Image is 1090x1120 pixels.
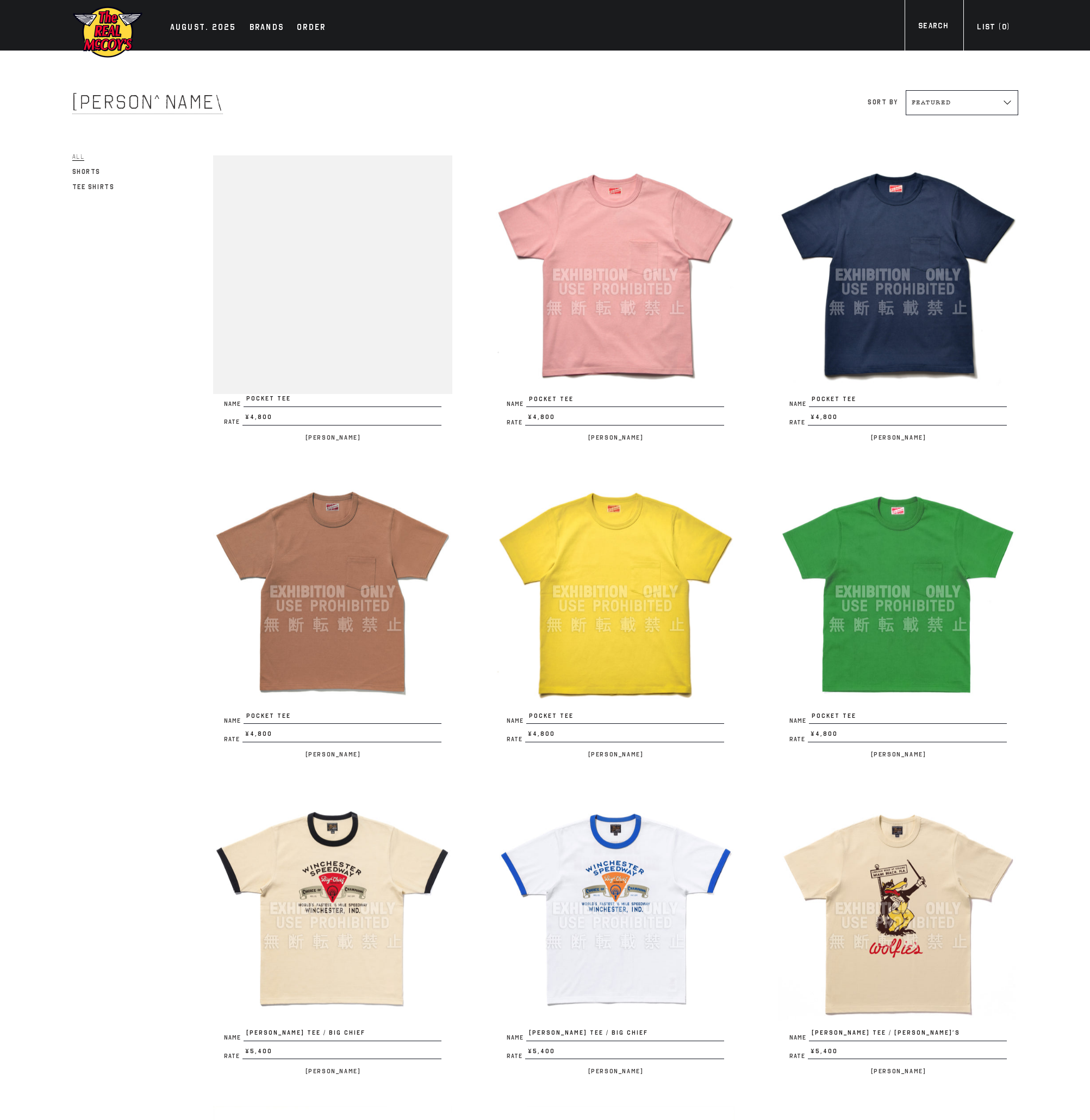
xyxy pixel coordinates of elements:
img: JOE MCCOY TEE / WOLFIE’S [778,789,1018,1028]
a: POCKET TEE NamePOCKET TEE Rate¥4,800 [PERSON_NAME] [213,155,452,444]
img: JOE MCCOY TEE / BIG CHIEF [496,789,735,1028]
span: ¥5,400 [525,1047,724,1060]
span: POCKET TEE [526,711,724,724]
span: ¥4,800 [808,729,1007,742]
span: ¥4,800 [525,412,724,426]
span: Rate [224,736,242,742]
a: JOE MCCOY TEE / BIG CHIEF Name[PERSON_NAME] TEE / BIG CHIEF Rate¥5,400 [PERSON_NAME] [496,789,735,1078]
a: JOE MCCOY TEE / BIG CHIEF Name[PERSON_NAME] TEE / BIG CHIEF Rate¥5,400 [PERSON_NAME] [213,789,452,1078]
span: Name [507,401,526,407]
a: POCKET TEE NamePOCKET TEE Rate¥4,800 [PERSON_NAME] [496,155,735,444]
img: POCKET TEE [778,472,1018,711]
span: ¥4,800 [808,412,1007,426]
img: mccoys-exhibition [72,5,143,59]
span: Rate [224,1053,242,1059]
span: Name [789,1035,809,1041]
p: [PERSON_NAME] [496,431,735,444]
span: [PERSON_NAME] TEE / BIG CHIEF [244,1028,441,1041]
span: POCKET TEE [809,395,1007,408]
div: Search [918,20,948,35]
a: Tee Shirts [72,180,115,193]
img: POCKET TEE [213,472,452,711]
span: Name [224,1035,244,1041]
p: [PERSON_NAME] [213,1065,452,1078]
span: POCKET TEE [526,395,724,408]
span: Rate [507,420,525,426]
span: ¥4,800 [525,729,724,742]
span: Tee Shirts [72,183,115,191]
span: [PERSON_NAME] TEE / BIG CHIEF [526,1028,724,1041]
p: [PERSON_NAME] [778,748,1018,761]
span: Name [789,718,809,724]
img: POCKET TEE [496,472,735,711]
span: POCKET TEE [244,711,441,724]
img: JOE MCCOY TEE / BIG CHIEF [213,789,452,1028]
p: [PERSON_NAME] [496,1065,735,1078]
span: Name [507,1035,526,1041]
span: ¥4,800 [242,729,441,742]
p: [PERSON_NAME] [778,1065,1018,1078]
span: ¥5,400 [242,1047,441,1060]
span: Name [507,718,526,724]
span: [PERSON_NAME] TEE / [PERSON_NAME]’S [809,1028,1007,1041]
span: Rate [224,419,242,425]
span: Name [224,401,244,407]
img: POCKET TEE [778,155,1018,395]
span: Rate [507,736,525,742]
a: JOE MCCOY TEE / WOLFIE’S Name[PERSON_NAME] TEE / [PERSON_NAME]’S Rate¥5,400 [PERSON_NAME] [778,789,1018,1078]
span: Rate [789,420,808,426]
a: POCKET TEE NamePOCKET TEE Rate¥4,800 [PERSON_NAME] [778,155,1018,444]
div: Brands [250,21,284,36]
span: Shorts [72,168,101,176]
span: POCKET TEE [244,394,441,407]
a: List (0) [963,21,1023,36]
span: Rate [789,1053,808,1059]
label: Sort by [868,98,898,106]
p: [PERSON_NAME] [778,431,1018,444]
div: List ( ) [977,21,1010,36]
a: Order [291,21,331,36]
span: Rate [507,1053,525,1059]
span: 0 [1002,22,1007,32]
span: Name [789,401,809,407]
p: [PERSON_NAME] [213,431,452,444]
img: POCKET TEE [496,155,735,395]
a: Shorts [72,165,101,178]
a: All [72,150,85,163]
a: POCKET TEE NamePOCKET TEE Rate¥4,800 [PERSON_NAME] [496,472,735,761]
div: AUGUST. 2025 [170,21,236,36]
a: POCKET TEE NamePOCKET TEE Rate¥4,800 [PERSON_NAME] [778,472,1018,761]
span: [PERSON_NAME] [72,90,223,114]
p: [PERSON_NAME] [496,748,735,761]
span: Rate [789,736,808,742]
span: ¥5,400 [808,1047,1007,1060]
p: [PERSON_NAME] [213,748,452,761]
span: Name [224,718,244,724]
span: ¥4,800 [242,412,441,426]
span: All [72,153,85,161]
a: AUGUST. 2025 [165,21,242,36]
a: POCKET TEE NamePOCKET TEE Rate¥4,800 [PERSON_NAME] [213,472,452,761]
div: Order [297,21,326,36]
span: POCKET TEE [809,711,1007,724]
a: Search [905,20,962,35]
